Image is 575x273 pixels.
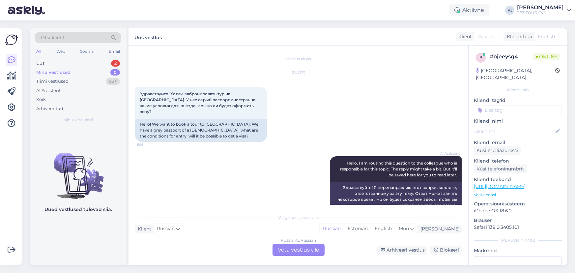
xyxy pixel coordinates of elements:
[36,106,63,112] div: Arhiveeritud
[474,247,562,254] p: Märkmed
[55,47,67,56] div: Web
[474,128,554,135] input: Lisa nimi
[474,192,562,198] p: Vaata edasi ...
[106,78,120,85] div: 99+
[479,55,482,60] span: b
[330,182,462,211] div: Здравствуйте! Я перенаправляю этот вопрос коллеге, ответственному за эту тему. Ответ может занять...
[435,151,460,156] span: AI Assistent
[137,142,162,147] span: 9:14
[340,161,458,177] span: Hello, I am routing this question to the colleague who is responsible for this topic. The reply m...
[474,183,526,189] a: [URL][DOMAIN_NAME]
[107,47,121,56] div: Email
[533,53,560,60] span: Online
[456,33,472,40] div: Klient
[517,5,571,15] a: [PERSON_NAME]TEZ TOUR OÜ
[418,226,460,232] div: [PERSON_NAME]
[377,246,427,255] div: Arhiveeri vestlus
[134,32,162,41] label: Uus vestlus
[344,224,371,234] div: Estonian
[474,87,562,93] div: Kliendi info
[517,5,564,10] div: [PERSON_NAME]
[35,47,43,56] div: All
[135,215,462,221] div: Valige keel ja vastake
[474,139,562,146] p: Kliendi email
[474,237,562,243] div: [PERSON_NAME]
[36,60,44,67] div: Uus
[135,226,151,232] div: Klient
[110,69,120,76] div: 0
[371,224,395,234] div: English
[44,206,112,213] p: Uued vestlused tulevad siia.
[490,53,533,61] div: # bjeeysg4
[30,141,127,200] img: No chats
[476,67,555,81] div: [GEOGRAPHIC_DATA], [GEOGRAPHIC_DATA]
[273,244,325,256] div: Võta vestlus üle
[474,176,562,183] p: Klienditeekond
[474,200,562,207] p: Operatsioonisüsteem
[36,69,71,76] div: Minu vestlused
[399,226,409,231] span: Muu
[135,119,267,142] div: Hello! We want to book a tour to [GEOGRAPHIC_DATA]. We have a grey passport of a [DEMOGRAPHIC_DAT...
[157,225,175,232] span: Russian
[135,70,462,76] div: [DATE]
[477,33,495,40] span: Russian
[36,87,61,94] div: AI Assistent
[449,4,489,16] div: Aktiivne
[474,105,562,115] input: Lisa tag
[140,91,257,114] span: Здравствуйте! Хотим забронировать тур на [GEOGRAPHIC_DATA]. У нас серый паспорт иностранца, какие...
[538,33,555,40] span: English
[5,34,18,46] img: Askly Logo
[517,10,564,15] div: TEZ TOUR OÜ
[505,6,514,15] div: VJ
[474,224,562,231] p: Safari 139.0.3405.101
[474,158,562,165] p: Kliendi telefon
[474,217,562,224] p: Brauser
[41,34,67,41] span: Otsi kliente
[474,165,527,173] div: Küsi telefoninumbrit
[36,96,46,103] div: Kõik
[63,117,93,123] span: Minu vestlused
[474,118,562,125] p: Kliendi nimi
[111,60,120,67] div: 2
[474,97,562,104] p: Kliendi tag'id
[36,78,69,85] div: Tiimi vestlused
[135,56,462,62] div: Vestlus algas
[474,146,521,155] div: Küsi meiliaadressi
[281,237,316,243] div: Russian to Russian
[430,246,462,255] div: Blokeeri
[474,207,562,214] p: iPhone OS 18.6.2
[79,47,95,56] div: Socials
[320,224,344,234] div: Russian
[504,33,532,40] div: Klienditugi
